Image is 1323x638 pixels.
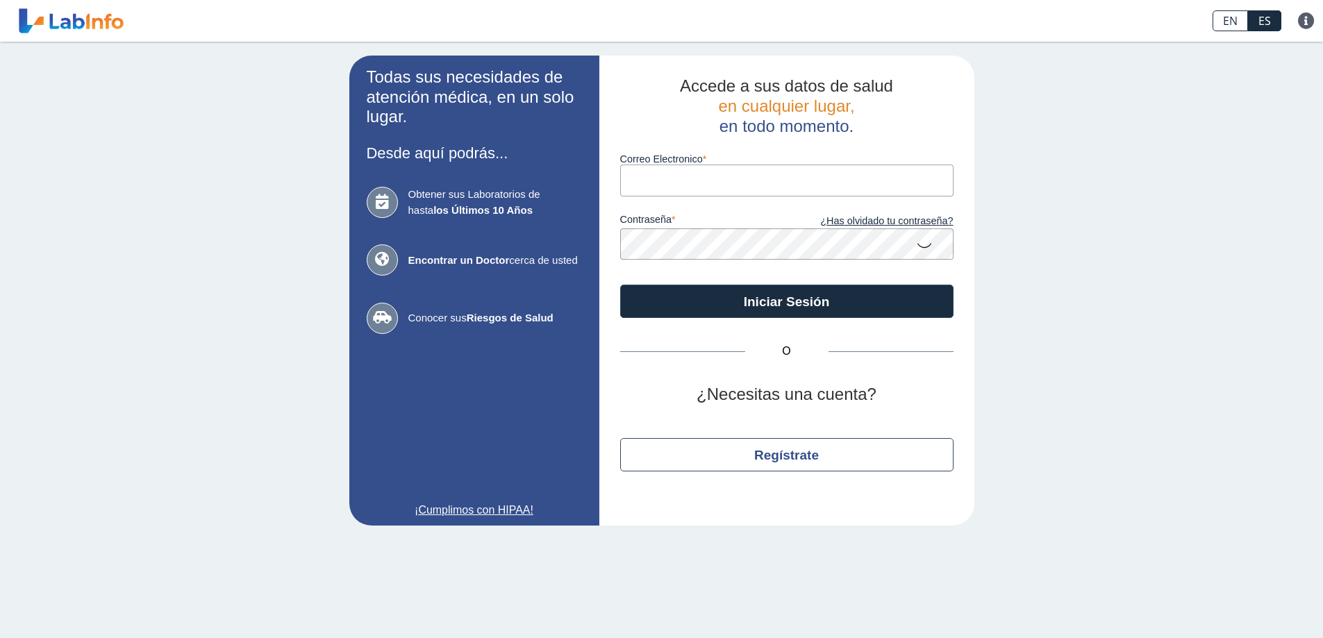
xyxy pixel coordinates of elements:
button: Regístrate [620,438,954,471]
span: Accede a sus datos de salud [680,76,893,95]
a: ¡Cumplimos con HIPAA! [367,502,582,519]
h2: Todas sus necesidades de atención médica, en un solo lugar. [367,67,582,127]
a: ¿Has olvidado tu contraseña? [787,214,954,229]
label: Correo Electronico [620,153,954,165]
label: contraseña [620,214,787,229]
h2: ¿Necesitas una cuenta? [620,385,954,405]
a: EN [1213,10,1248,31]
span: Conocer sus [408,310,582,326]
b: Encontrar un Doctor [408,254,510,266]
b: los Últimos 10 Años [433,204,533,216]
b: Riesgos de Salud [467,312,554,324]
span: en todo momento. [719,117,854,135]
span: en cualquier lugar, [718,96,854,115]
a: ES [1248,10,1281,31]
span: Obtener sus Laboratorios de hasta [408,187,582,218]
span: O [745,343,829,360]
h3: Desde aquí podrás... [367,144,582,162]
button: Iniciar Sesión [620,285,954,318]
span: cerca de usted [408,253,582,269]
